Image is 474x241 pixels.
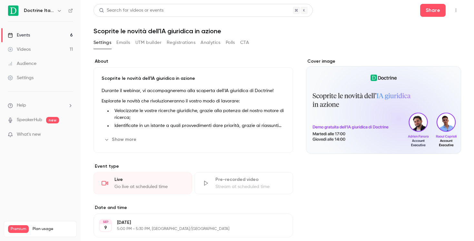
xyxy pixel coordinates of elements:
[104,225,107,231] p: 9
[94,163,293,170] p: Event type
[420,4,446,17] button: Share
[135,37,162,48] button: UTM builder
[114,176,184,183] div: Live
[167,37,195,48] button: Registrations
[112,108,285,121] li: Velocizzate le vostre ricerche giuridiche, grazie alla potenza del nostro motore di ricerca;
[102,75,285,82] p: Scoprite le novità dell'IA giuridica in azione
[102,97,285,105] p: Esplorate le novità che rivoluzioneranno il vostro modo di lavorare:
[102,87,285,95] p: Durante il webinar, vi accompagneremo alla scoperta dell'IA giuridica di Doctrine!
[33,226,73,232] span: Plan usage
[201,37,221,48] button: Analytics
[94,172,192,194] div: LiveGo live at scheduled time
[8,32,30,38] div: Events
[8,60,36,67] div: Audience
[306,58,461,65] label: Cover image
[99,7,163,14] div: Search for videos or events
[65,132,73,138] iframe: Noticeable Trigger
[226,37,235,48] button: Polls
[46,117,59,123] span: new
[17,131,41,138] span: What's new
[215,176,285,183] div: Pre-recorded video
[117,226,259,232] p: 5:00 PM - 5:30 PM, [GEOGRAPHIC_DATA]/[GEOGRAPHIC_DATA]
[17,102,26,109] span: Help
[117,219,259,226] p: [DATE]
[8,75,34,81] div: Settings
[8,102,73,109] li: help-dropdown-opener
[8,225,29,233] span: Premium
[215,183,285,190] div: Stream at scheduled time
[94,204,293,211] label: Date and time
[194,172,293,194] div: Pre-recorded videoStream at scheduled time
[112,122,285,129] li: Identificate in un istante a quali provvedimenti dare priorità, grazie ai riassunti automatici;
[94,58,293,65] label: About
[116,37,130,48] button: Emails
[114,183,184,190] div: Go live at scheduled time
[240,37,249,48] button: CTA
[8,46,31,53] div: Videos
[8,5,18,16] img: Doctrine Italia
[306,58,461,154] section: Cover image
[100,220,111,224] div: SEP
[94,37,111,48] button: Settings
[102,134,140,145] button: Show more
[17,117,42,123] a: SpeakerHub
[24,7,54,14] h6: Doctrine Italia
[94,27,461,35] h1: Scoprite le novità dell'IA giuridica in azione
